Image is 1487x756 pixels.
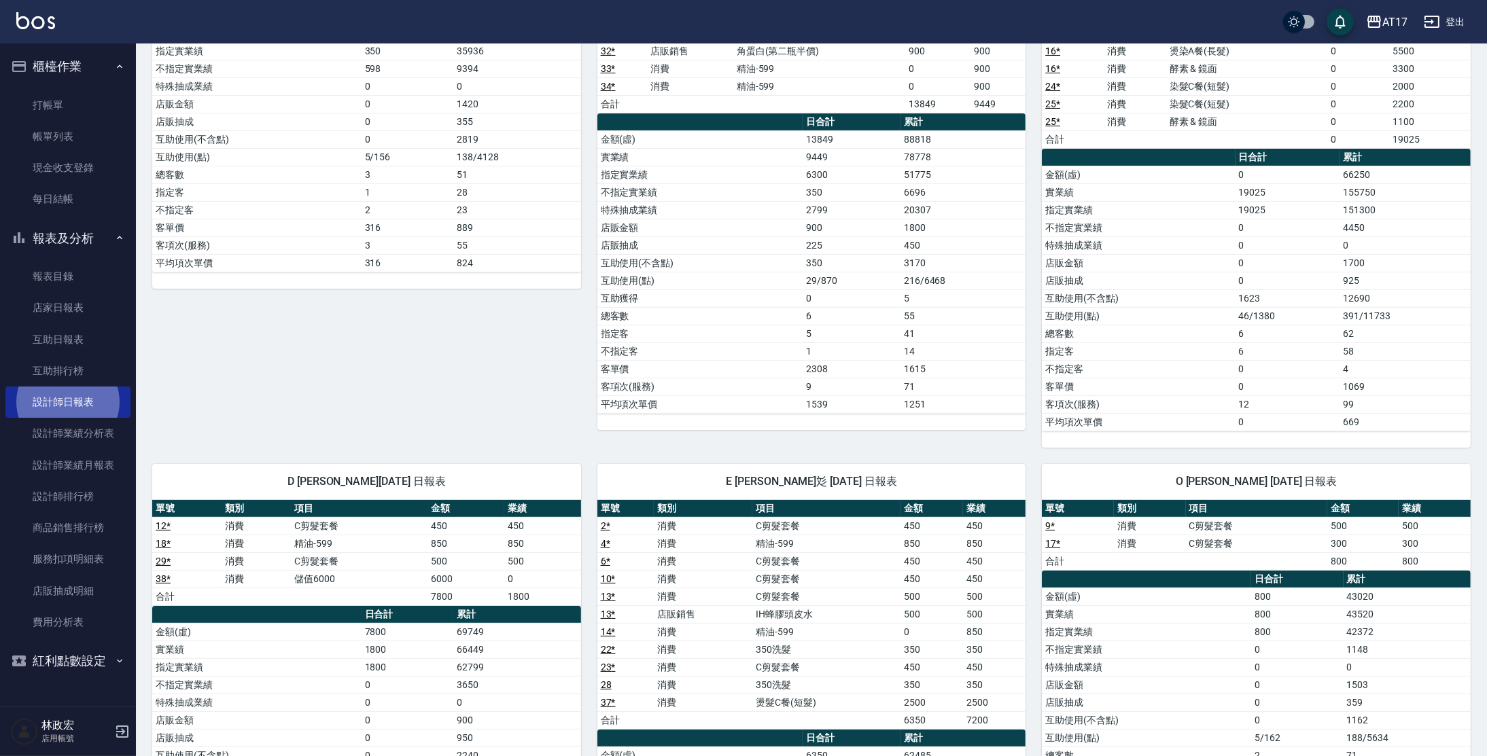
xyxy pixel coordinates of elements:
td: 酵素 & 鏡面 [1166,113,1327,130]
td: 指定實業績 [1042,623,1251,641]
td: 316 [362,254,454,272]
td: 不指定實業績 [152,60,362,77]
th: 金額 [1327,500,1399,518]
td: 14 [900,342,1026,360]
td: 4 [1340,360,1471,378]
td: 消費 [654,570,752,588]
td: 19025 [1236,201,1340,219]
a: 打帳單 [5,90,130,121]
td: 500 [900,605,963,623]
td: 9449 [803,148,900,166]
td: 0 [362,77,454,95]
td: 450 [963,552,1026,570]
td: 實業績 [1042,605,1251,623]
img: Person [11,718,38,745]
td: 指定客 [597,325,803,342]
td: 5 [803,325,900,342]
td: 消費 [1104,77,1166,95]
td: 800 [1327,552,1399,570]
td: 0 [1327,42,1389,60]
th: 類別 [654,500,752,518]
th: 項目 [291,500,427,518]
td: 51 [453,166,580,183]
a: 現金收支登錄 [5,152,130,183]
td: 450 [963,517,1026,535]
a: 商品銷售排行榜 [5,512,130,543]
td: 1623 [1236,289,1340,307]
td: 6696 [900,183,1026,201]
td: 消費 [654,588,752,605]
td: 99 [1340,395,1471,413]
td: 7800 [362,623,454,641]
td: 金額(虛) [1042,166,1235,183]
td: 6 [803,307,900,325]
td: 500 [963,605,1026,623]
a: 服務扣項明細表 [5,543,130,575]
td: 13849 [803,130,900,148]
td: 特殊抽成業績 [597,201,803,219]
th: 類別 [1114,500,1186,518]
td: 互助使用(點) [152,148,362,166]
td: 500 [1399,517,1471,535]
td: 店販銷售 [647,42,733,60]
td: 450 [900,517,963,535]
td: 850 [963,623,1026,641]
button: 櫃檯作業 [5,49,130,84]
span: O [PERSON_NAME] [DATE] 日報表 [1058,475,1454,488]
td: 1800 [504,588,581,605]
td: 1420 [453,95,580,113]
td: C剪髮套餐 [752,517,900,535]
td: 1251 [900,395,1026,413]
td: 特殊抽成業績 [1042,236,1235,254]
td: 合計 [597,95,647,113]
a: 28 [601,679,612,690]
td: 19025 [1236,183,1340,201]
a: 設計師日報表 [5,386,130,418]
td: 指定客 [1042,342,1235,360]
table: a dense table [152,500,581,606]
td: 225 [803,236,900,254]
td: 850 [504,535,581,552]
th: 金額 [900,500,963,518]
td: 6000 [427,570,504,588]
td: 800 [1251,623,1344,641]
td: 88818 [900,130,1026,148]
td: 824 [453,254,580,272]
td: 450 [963,570,1026,588]
th: 業績 [963,500,1026,518]
td: 0 [1236,236,1340,254]
td: 0 [1327,95,1389,113]
td: 消費 [222,570,291,588]
td: 0 [1236,272,1340,289]
td: 0 [362,113,454,130]
td: 58 [1340,342,1471,360]
td: 35936 [453,42,580,60]
th: 金額 [427,500,504,518]
th: 項目 [752,500,900,518]
td: 3 [362,166,454,183]
td: 850 [427,535,504,552]
td: 2000 [1389,77,1471,95]
td: 精油-599 [733,77,906,95]
td: 500 [504,552,581,570]
button: 報表及分析 [5,221,130,256]
td: 3170 [900,254,1026,272]
td: 1 [803,342,900,360]
td: 店販金額 [1042,254,1235,272]
td: 消費 [222,517,291,535]
td: 客項次(服務) [597,378,803,395]
td: 66250 [1340,166,1471,183]
td: 消費 [654,535,752,552]
td: 1700 [1340,254,1471,272]
td: 消費 [654,552,752,570]
td: 消費 [1104,42,1166,60]
th: 日合計 [362,606,454,624]
td: 0 [906,60,971,77]
td: 平均項次單價 [1042,413,1235,431]
button: 紅利點數設定 [5,643,130,679]
td: 消費 [1104,113,1166,130]
td: 消費 [654,517,752,535]
td: 28 [453,183,580,201]
td: 0 [1327,77,1389,95]
td: 0 [803,289,900,307]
